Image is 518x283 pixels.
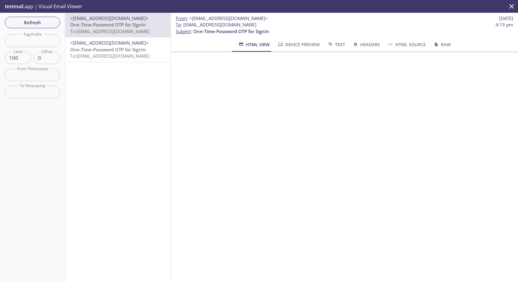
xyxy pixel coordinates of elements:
span: testmail [5,3,23,10]
span: <[EMAIL_ADDRESS][DOMAIN_NAME]> [70,15,149,21]
span: HTML Source [387,41,425,48]
span: 4:19 pm [496,22,513,28]
span: Refresh [10,19,55,26]
span: Subject [176,28,191,34]
span: From [176,15,187,21]
button: Refresh [5,17,60,28]
span: : [176,15,268,22]
span: To [176,22,181,28]
span: One-Time-Password OTP for SignIn [70,46,146,53]
div: <[EMAIL_ADDRESS][DOMAIN_NAME]>One-Time-Password OTP for SignInTo:[EMAIL_ADDRESS][DOMAIN_NAME] [65,13,171,37]
span: <[EMAIL_ADDRESS][DOMAIN_NAME]> [70,40,149,46]
span: One-Time-Password OTP for SignIn [70,22,146,28]
span: [DATE] [499,15,513,22]
span: Raw [433,41,451,48]
span: HTML View [238,41,270,48]
span: Headers [352,41,380,48]
span: One-Time-Password OTP for SignIn [193,28,269,34]
span: Text [327,41,345,48]
span: <[EMAIL_ADDRESS][DOMAIN_NAME]> [189,15,268,21]
span: Device Preview [277,41,320,48]
p: : [176,22,513,35]
div: <[EMAIL_ADDRESS][DOMAIN_NAME]>One-Time-Password OTP for SignInTo:[EMAIL_ADDRESS][DOMAIN_NAME] [65,37,171,62]
span: To: [EMAIL_ADDRESS][DOMAIN_NAME] [70,53,150,59]
span: To: [EMAIL_ADDRESS][DOMAIN_NAME] [70,28,150,34]
nav: emails [65,13,171,62]
span: : [EMAIL_ADDRESS][DOMAIN_NAME] [176,22,256,28]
